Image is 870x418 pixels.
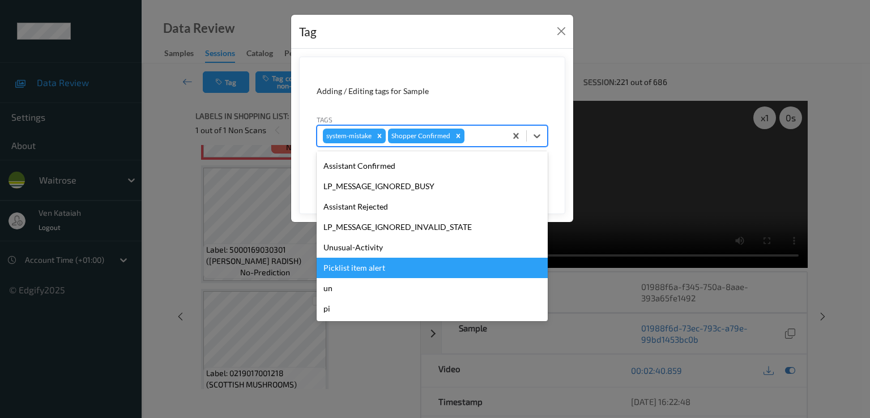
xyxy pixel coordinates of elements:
[317,298,548,319] div: pi
[323,129,373,143] div: system-mistake
[317,176,548,197] div: LP_MESSAGE_IGNORED_BUSY
[317,86,548,97] div: Adding / Editing tags for Sample
[452,129,464,143] div: Remove Shopper Confirmed
[317,197,548,217] div: Assistant Rejected
[317,258,548,278] div: Picklist item alert
[299,23,317,41] div: Tag
[317,114,332,125] label: Tags
[553,23,569,39] button: Close
[373,129,386,143] div: Remove system-mistake
[388,129,452,143] div: Shopper Confirmed
[317,237,548,258] div: Unusual-Activity
[317,217,548,237] div: LP_MESSAGE_IGNORED_INVALID_STATE
[317,278,548,298] div: un
[317,156,548,176] div: Assistant Confirmed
